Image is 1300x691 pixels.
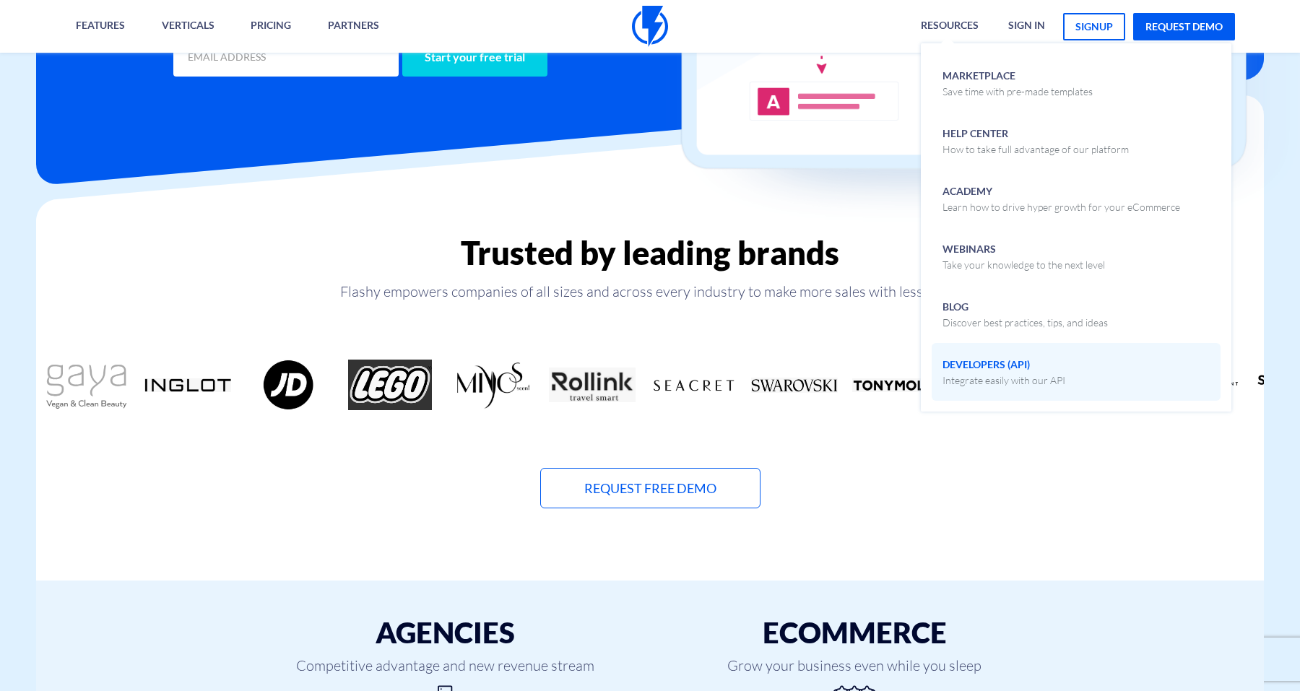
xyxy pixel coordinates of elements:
[402,38,547,77] input: Start your free trial
[942,296,1108,330] span: Blog
[1133,13,1235,40] a: request demo
[36,282,1264,302] p: Flashy empowers companies of all sizes and across every industry to make more sales with less effort
[932,285,1221,343] a: BlogDiscover best practices, tips, and ideas
[661,656,1049,677] span: Grow your business even while you sleep
[942,354,1065,388] span: Developers (API)
[942,200,1180,214] p: Learn how to drive hyper growth for your eCommerce
[137,360,238,410] div: 7 / 18
[932,170,1221,227] a: AcademyLearn how to drive hyper growth for your eCommerce
[942,181,1180,214] span: Academy
[942,258,1105,272] p: Take your knowledge to the next level
[339,360,441,410] div: 9 / 18
[744,360,845,410] div: 13 / 18
[36,235,1264,271] h2: Trusted by leading brands
[942,142,1129,157] p: How to take full advantage of our platform
[942,84,1093,99] p: Save time with pre-made templates
[542,360,643,410] div: 11 / 18
[932,54,1221,112] a: MarketplaceSave time with pre-made templates
[251,656,639,677] span: Competitive advantage and new revenue stream
[942,238,1105,272] span: Webinars
[661,617,1049,648] h3: eCommerce
[1063,13,1125,40] a: signup
[942,373,1065,388] p: Integrate easily with our API
[942,123,1129,157] span: Help Center
[932,227,1221,285] a: WebinarsTake your knowledge to the next level
[441,360,542,410] div: 10 / 18
[932,343,1221,401] a: Developers (API)Integrate easily with our API
[942,65,1093,99] span: Marketplace
[36,360,137,410] div: 6 / 18
[643,360,744,410] div: 12 / 18
[932,112,1221,170] a: Help CenterHow to take full advantage of our platform
[173,38,399,77] input: EMAIL ADDRESS
[251,617,639,648] h3: Agencies
[540,468,760,508] a: Request Free Demo
[238,360,339,410] div: 8 / 18
[942,316,1108,330] p: Discover best practices, tips, and ideas
[845,360,946,410] div: 14 / 18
